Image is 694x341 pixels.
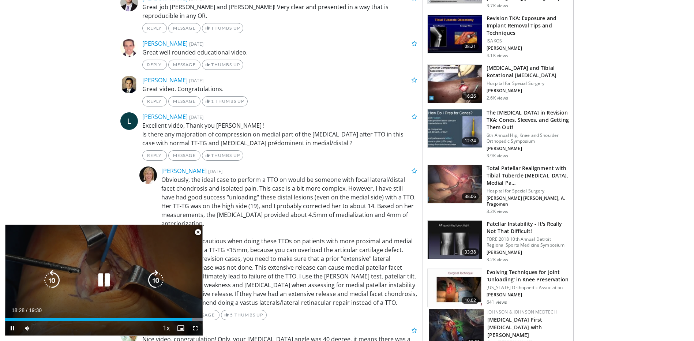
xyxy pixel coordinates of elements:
[189,114,203,120] small: [DATE]
[487,236,569,248] p: FORE 2018 10th Annual Detroit Regional Sports Medicine Symposium
[211,98,214,104] span: 1
[462,297,479,304] span: 10:02
[142,150,167,161] a: Reply
[487,269,569,283] h3: Evolving Techniques for Joint 'Unloading' in Knee Preservation
[189,77,203,84] small: [DATE]
[161,167,207,175] a: [PERSON_NAME]
[120,39,138,57] img: Avatar
[427,165,569,214] a: 38:06 Total Patellar Realignment with Tibial Tubercle [MEDICAL_DATA], Medial Pa… Hospital for Spe...
[202,150,243,161] a: Thumbs Up
[142,23,167,33] a: Reply
[427,64,569,103] a: 16:26 [MEDICAL_DATA] and Tibial Rotational [MEDICAL_DATA] Hospital for Special Surgery [PERSON_NA...
[189,41,203,47] small: [DATE]
[487,80,569,86] p: Hospital for Special Surgery
[428,65,482,103] img: 23574ab4-39dd-4dab-a130-66577ab7ff12.150x105_q85_crop-smart_upscale.jpg
[221,310,267,320] a: 5 Thumbs Up
[462,137,479,145] span: 12:24
[487,195,569,207] p: [PERSON_NAME] [PERSON_NAME], A. Fragomen
[428,269,482,307] img: 7e1f300f-5dc7-4afd-a256-21da6989086a.150x105_q85_crop-smart_upscale.jpg
[428,15,482,53] img: 428bf585-8316-4ba6-93b7-ab0c24bade56.150x105_q85_crop-smart_upscale.jpg
[428,109,482,147] img: 336362fe-f065-4c78-bb1d-53dd5067b6e8.150x105_q85_crop-smart_upscale.jpg
[487,299,507,305] p: 641 views
[5,321,20,336] button: Pause
[427,15,569,59] a: 08:21 Revision TKA: Exposure and Implant Removal Tips and Techniques ISAKOS [PERSON_NAME] 4.1K views
[487,146,569,151] p: [PERSON_NAME]
[142,121,417,147] p: Excellent vidéo, Thank you [PERSON_NAME] ! Is there any majoration of compression on medial part ...
[487,132,569,144] p: 6th Annual Hip, Knee and Shoulder Orthopedic Symposium
[120,76,138,93] img: Avatar
[5,318,203,321] div: Progress Bar
[142,96,167,106] a: Reply
[487,220,569,235] h3: Patellar Instability - It's Really Not That Difficult!
[462,193,479,200] span: 38:06
[487,53,508,59] p: 4.1K views
[188,321,203,336] button: Fullscreen
[142,3,417,20] p: Great job [PERSON_NAME] and [PERSON_NAME]! Very clear and presented in a way that is reproducible...
[427,109,569,159] a: 12:24 The [MEDICAL_DATA] in Revision TKA: Cones, Sleeves, and Getting Them Out! 6th Annual Hip, K...
[487,95,508,101] p: 2.6K views
[487,257,508,263] p: 3.2K views
[142,60,167,70] a: Reply
[230,312,233,318] span: 5
[208,168,222,175] small: [DATE]
[142,113,188,121] a: [PERSON_NAME]
[189,327,203,334] small: [DATE]
[142,76,188,84] a: [PERSON_NAME]
[487,3,508,9] p: 3.7K views
[487,285,569,291] p: [US_STATE] Orthopaedic Association
[202,96,248,106] a: 1 Thumbs Up
[427,269,569,307] a: 10:02 Evolving Techniques for Joint 'Unloading' in Knee Preservation [US_STATE] Orthopaedic Assoc...
[202,60,243,70] a: Thumbs Up
[202,23,243,33] a: Thumbs Up
[5,225,203,336] video-js: Video Player
[187,310,220,320] a: Message
[142,40,188,48] a: [PERSON_NAME]
[427,220,569,263] a: 33:38 Patellar Instability - It's Really Not That Difficult! FORE 2018 10th Annual Detroit Region...
[462,43,479,50] span: 08:21
[168,23,200,33] a: Message
[487,109,569,131] h3: The [MEDICAL_DATA] in Revision TKA: Cones, Sleeves, and Getting Them Out!
[487,316,542,338] a: [MEDICAL_DATA] First [MEDICAL_DATA] with [PERSON_NAME]
[191,225,205,240] button: Close
[428,165,482,203] img: ce7c1156-3fef-4b81-b1c4-d028df02de4a.150x105_q85_crop-smart_upscale.jpg
[487,45,569,51] p: [PERSON_NAME]
[462,93,479,100] span: 16:26
[428,221,482,259] img: beb460ab-dbae-46a0-9df9-868e24a59263.150x105_q85_crop-smart_upscale.jpg
[26,307,27,313] span: /
[20,321,34,336] button: Mute
[173,321,188,336] button: Enable picture-in-picture mode
[487,15,569,37] h3: Revision TKA: Exposure and Implant Removal Tips and Techniques
[487,153,508,159] p: 3.9K views
[12,307,25,313] span: 18:28
[487,250,569,255] p: [PERSON_NAME]
[161,175,417,307] p: Obviously, the ideal case to perform a TTO on would be someone with focal lateral/distal facet ch...
[487,188,569,194] p: Hospital for Special Surgery
[487,38,569,44] p: ISAKOS
[487,209,508,214] p: 3.2K views
[159,321,173,336] button: Playback Rate
[487,309,557,315] a: Johnson & Johnson MedTech
[120,112,138,130] a: L
[168,60,200,70] a: Message
[462,248,479,256] span: 33:38
[168,150,200,161] a: Message
[29,307,42,313] span: 19:30
[487,64,569,79] h3: [MEDICAL_DATA] and Tibial Rotational [MEDICAL_DATA]
[487,165,569,187] h3: Total Patellar Realignment with Tibial Tubercle [MEDICAL_DATA], Medial Pa…
[487,292,569,298] p: [PERSON_NAME]
[142,85,417,93] p: Great video. Congratulations.
[168,96,200,106] a: Message
[142,48,417,57] p: Great well rounded educational video.
[487,88,569,94] p: [PERSON_NAME]
[139,166,157,184] img: Avatar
